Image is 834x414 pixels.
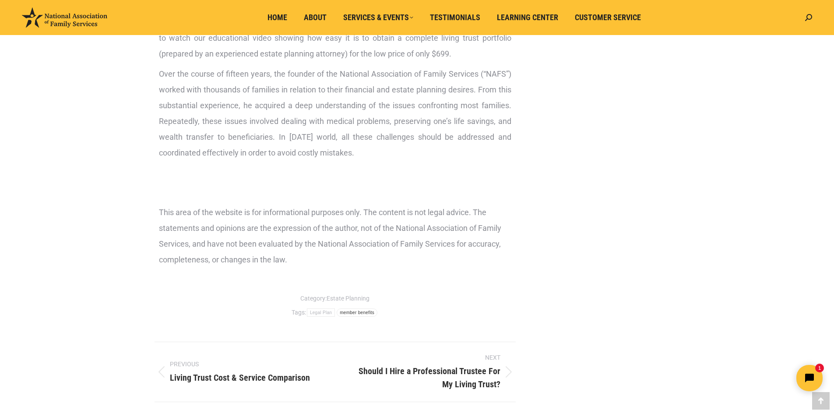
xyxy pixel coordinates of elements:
[159,69,285,78] span: Over the course of fifteen years, the
[298,9,333,26] a: About
[424,9,486,26] a: Testimonials
[575,13,641,22] span: Customer Service
[337,308,377,317] a: member benefits
[159,205,511,268] div: This area of the website is for informational purposes only. The content is not legal advice. The...
[159,69,511,157] span: founder of the National Association of Family Services (“NAFS”) worked with thousands of families...
[343,13,413,22] span: Services & Events
[348,353,516,391] a: Should I Hire a Professional Trustee For My Living Trust?
[679,357,830,399] iframe: Tidio Chat
[348,353,500,362] span: Next
[155,303,516,318] div: Tags:
[261,9,293,26] a: Home
[491,9,564,26] a: Learning Center
[159,33,511,58] span: to watch our educational video showing how easy it is to obtain a complete living trust portfolio...
[155,353,322,391] a: Living Trust Cost & Service Comparison
[307,308,335,317] a: Legal Plan
[22,7,107,28] img: National Association of Family Services
[348,364,500,391] span: Should I Hire a Professional Trustee For My Living Trust?
[170,371,310,384] span: Living Trust Cost & Service Comparison
[304,13,327,22] span: About
[569,9,647,26] a: Customer Service
[497,13,558,22] span: Learning Center
[430,13,480,22] span: Testimonials
[170,360,322,369] span: Previous
[267,13,287,22] span: Home
[327,295,369,302] a: Estate Planning
[300,294,369,303] span: Category:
